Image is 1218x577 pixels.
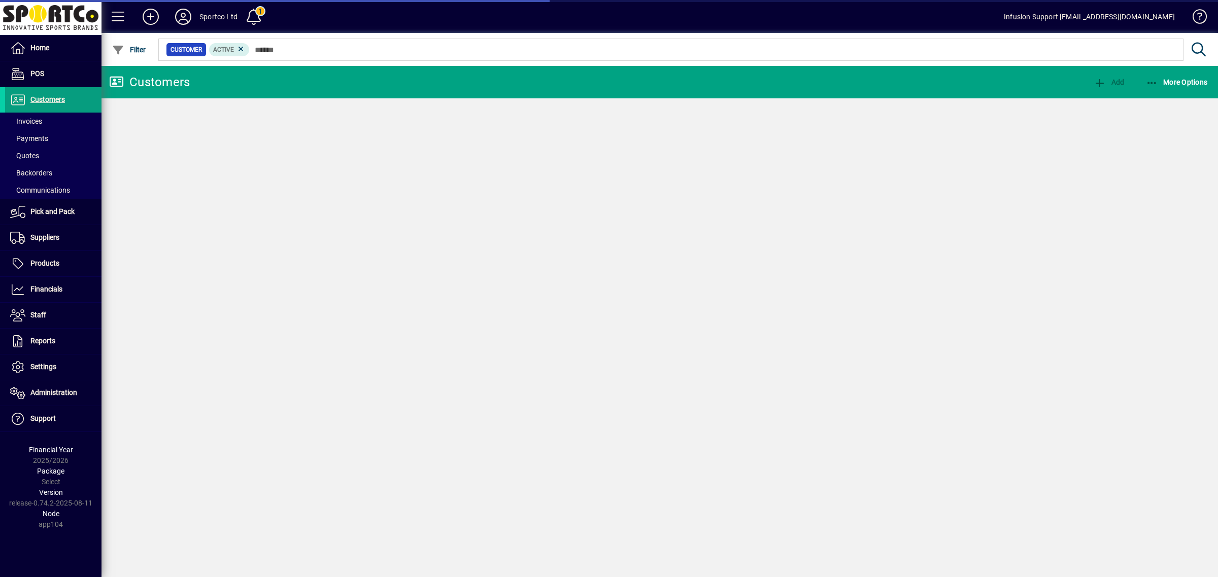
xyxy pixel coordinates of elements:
[5,182,101,199] a: Communications
[1146,78,1208,86] span: More Options
[10,169,52,177] span: Backorders
[30,285,62,293] span: Financials
[10,186,70,194] span: Communications
[5,406,101,431] a: Support
[1094,78,1124,86] span: Add
[1185,2,1205,35] a: Knowledge Base
[39,488,63,496] span: Version
[30,259,59,267] span: Products
[10,117,42,125] span: Invoices
[30,414,56,422] span: Support
[30,207,75,215] span: Pick and Pack
[30,311,46,319] span: Staff
[5,303,101,328] a: Staff
[37,467,64,475] span: Package
[171,45,202,55] span: Customer
[209,43,250,56] mat-chip: Activation Status: Active
[112,46,146,54] span: Filter
[5,225,101,250] a: Suppliers
[1143,73,1210,91] button: More Options
[29,446,73,454] span: Financial Year
[5,113,101,130] a: Invoices
[5,61,101,87] a: POS
[5,130,101,147] a: Payments
[30,388,77,396] span: Administration
[5,277,101,302] a: Financials
[110,41,149,59] button: Filter
[134,8,167,26] button: Add
[213,46,234,53] span: Active
[5,354,101,380] a: Settings
[1004,9,1175,25] div: Infusion Support [EMAIL_ADDRESS][DOMAIN_NAME]
[30,44,49,52] span: Home
[5,199,101,225] a: Pick and Pack
[109,74,190,90] div: Customers
[5,380,101,406] a: Administration
[30,95,65,103] span: Customers
[5,147,101,164] a: Quotes
[5,35,101,61] a: Home
[43,510,59,518] span: Node
[5,251,101,276] a: Products
[1091,73,1127,91] button: Add
[167,8,199,26] button: Profile
[30,233,59,241] span: Suppliers
[5,164,101,182] a: Backorders
[10,134,48,142] span: Payments
[30,363,56,371] span: Settings
[5,329,101,354] a: Reports
[30,69,44,78] span: POS
[10,152,39,160] span: Quotes
[30,337,55,345] span: Reports
[199,9,238,25] div: Sportco Ltd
